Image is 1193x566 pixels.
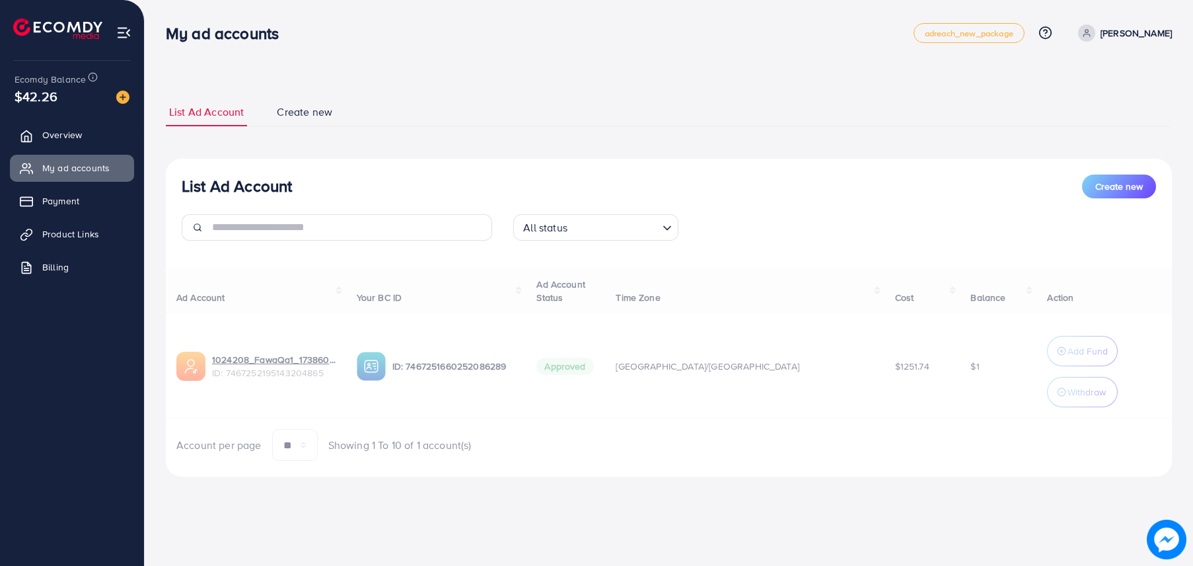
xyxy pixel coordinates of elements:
[42,227,99,241] span: Product Links
[571,216,657,237] input: Search for option
[1082,175,1156,198] button: Create new
[10,122,134,148] a: Overview
[914,23,1025,43] a: adreach_new_package
[116,25,131,40] img: menu
[1101,25,1172,41] p: [PERSON_NAME]
[277,104,332,120] span: Create new
[521,218,570,237] span: All status
[1073,24,1172,42] a: [PERSON_NAME]
[10,155,134,181] a: My ad accounts
[166,24,289,43] h3: My ad accounts
[1147,520,1186,559] img: image
[182,177,292,196] h3: List Ad Account
[15,87,57,106] span: $42.26
[1095,180,1143,193] span: Create new
[10,188,134,214] a: Payment
[169,104,244,120] span: List Ad Account
[42,161,110,175] span: My ad accounts
[10,221,134,247] a: Product Links
[42,194,79,208] span: Payment
[42,261,69,274] span: Billing
[10,254,134,280] a: Billing
[925,29,1013,38] span: adreach_new_package
[513,214,678,241] div: Search for option
[42,128,82,141] span: Overview
[13,19,102,39] img: logo
[116,91,129,104] img: image
[15,73,86,86] span: Ecomdy Balance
